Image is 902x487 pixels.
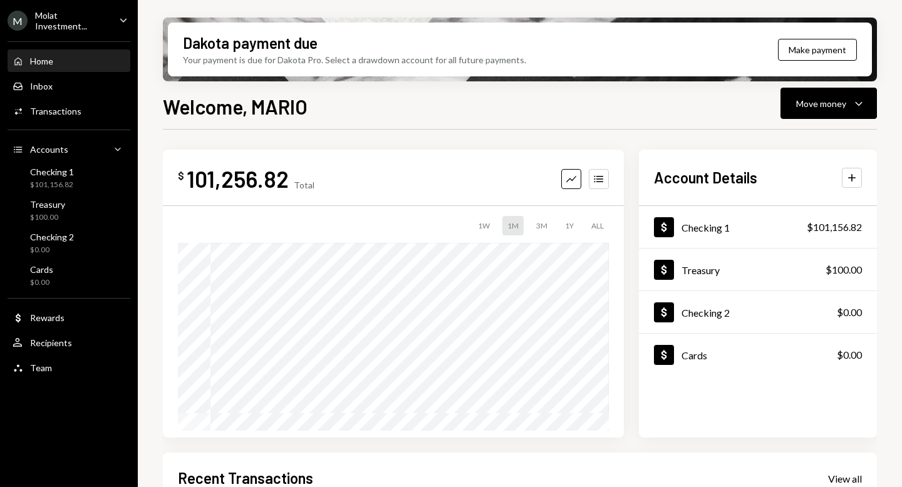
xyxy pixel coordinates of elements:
div: Cards [682,349,707,361]
div: M [8,11,28,31]
a: Checking 1$101,156.82 [8,163,130,193]
div: Recipients [30,337,72,348]
a: Cards$0.00 [639,334,877,376]
div: View all [828,473,862,485]
div: Cards [30,264,53,275]
div: $0.00 [30,277,53,288]
div: Move money [796,97,846,110]
a: Home [8,49,130,72]
div: Dakota payment due [183,33,318,53]
div: $0.00 [837,347,862,362]
button: Move money [780,88,877,119]
div: Total [294,180,314,190]
a: Accounts [8,138,130,160]
div: $101,156.82 [30,180,74,190]
a: Treasury$100.00 [639,249,877,290]
div: $ [178,170,184,182]
div: $101,156.82 [807,220,862,235]
div: Accounts [30,144,68,155]
div: 101,256.82 [187,165,289,193]
div: Rewards [30,312,65,323]
div: Treasury [30,199,65,210]
a: Inbox [8,74,130,97]
div: Checking 2 [30,232,74,242]
a: Checking 1$101,156.82 [639,206,877,248]
div: Home [30,56,53,66]
a: Team [8,356,130,379]
div: Treasury [682,264,720,276]
div: Transactions [30,106,81,116]
a: Rewards [8,306,130,329]
div: ALL [586,216,609,235]
a: Treasury$100.00 [8,195,130,225]
div: $0.00 [30,245,74,255]
div: Checking 2 [682,307,730,319]
div: Team [30,362,52,373]
div: 1Y [560,216,579,235]
div: Checking 1 [682,222,730,233]
h1: Welcome, MARIO [163,94,308,119]
div: 1W [473,216,495,235]
button: Make payment [778,39,857,61]
div: Inbox [30,81,53,91]
a: Transactions [8,100,130,122]
div: 3M [531,216,552,235]
div: Your payment is due for Dakota Pro. Select a drawdown account for all future payments. [183,53,526,66]
a: Recipients [8,331,130,354]
div: $0.00 [837,305,862,320]
div: Molat Investment... [35,10,109,31]
h2: Account Details [654,167,757,188]
a: Checking 2$0.00 [639,291,877,333]
div: $100.00 [30,212,65,223]
div: $100.00 [826,262,862,277]
div: Checking 1 [30,167,74,177]
div: 1M [502,216,524,235]
a: Cards$0.00 [8,260,130,290]
a: View all [828,471,862,485]
a: Checking 2$0.00 [8,228,130,258]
